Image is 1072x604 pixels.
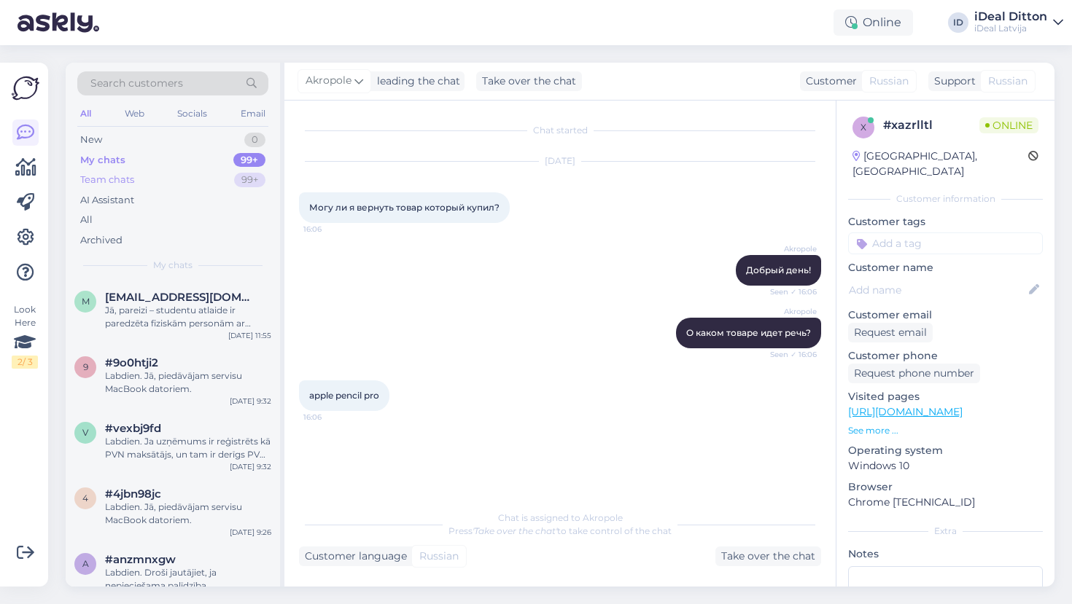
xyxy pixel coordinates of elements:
span: Russian [419,549,459,564]
div: [DATE] [299,154,821,168]
div: AI Assistant [80,193,134,208]
span: v [82,427,88,438]
div: 0 [244,133,265,147]
span: x [861,122,866,133]
div: # xazrlltl [883,117,979,134]
span: Добрый день! [746,264,811,275]
div: Labdien. Droši jautājiet, ja nepieciešama palīdzība. [105,566,271,592]
span: #anzmnxgw [105,553,176,566]
div: Labdien. Ja uzņēmums ir reģistrēts kā PVN maksātājs, un tam ir derīgs PVN numurs, varam piemērot ... [105,435,271,461]
div: Socials [174,104,210,123]
span: m [82,296,90,307]
span: Akropole [762,243,817,254]
span: 4 [82,493,88,503]
div: ID [948,12,968,33]
div: Request email [848,323,933,342]
span: Search customers [90,76,183,91]
span: Russian [869,74,909,89]
div: Take over the chat [476,71,582,91]
div: Customer language [299,549,407,564]
span: 16:06 [303,224,358,235]
div: [DATE] 9:32 [230,396,271,407]
span: Akropole [762,306,817,317]
div: Take over the chat [715,546,821,566]
div: [DATE] 9:32 [230,461,271,472]
a: [URL][DOMAIN_NAME] [848,405,963,418]
span: Press to take control of the chat [448,525,672,536]
div: All [80,213,93,227]
div: 99+ [233,153,265,168]
p: Windows 10 [848,458,1043,474]
div: My chats [80,153,125,168]
div: leading the chat [371,74,460,89]
span: Seen ✓ 16:06 [762,349,817,360]
a: iDeal DittoniDeal Latvija [974,11,1063,34]
p: Notes [848,546,1043,562]
span: Russian [988,74,1028,89]
div: Labdien. Jā, piedāvājam servisu MacBook datoriem. [105,369,271,396]
span: #vexbj9fd [105,422,161,435]
div: Customer information [848,192,1043,205]
img: Askly Logo [12,74,39,102]
i: 'Take over the chat' [473,525,557,536]
p: Customer tags [848,214,1043,230]
span: О каком товаре идет речь? [686,327,811,338]
div: Chat started [299,124,821,137]
p: Customer name [848,260,1043,275]
span: apple pencil pro [309,390,379,401]
span: a [82,558,89,569]
span: Akropole [306,73,351,89]
div: iDeal Ditton [974,11,1047,23]
p: Browser [848,479,1043,495]
span: #4jbn98jc [105,487,161,501]
div: Archived [80,233,123,248]
div: Look Here [12,303,38,369]
span: #9o0htji2 [105,356,158,369]
span: 16:06 [303,412,358,423]
div: Email [238,104,268,123]
div: Online [834,9,913,36]
p: Visited pages [848,389,1043,404]
span: Online [979,117,1038,133]
div: Jā, pareizi – studentu atlaide ir paredzēta fiziskām personām ar derīgu ISIC vai ITIC karti. Ja e... [105,304,271,330]
div: [DATE] 11:55 [228,330,271,341]
div: All [77,104,94,123]
div: Support [928,74,976,89]
p: See more ... [848,424,1043,437]
div: Customer [800,74,857,89]
div: [DATE] 9:26 [230,527,271,538]
p: Customer phone [848,348,1043,364]
div: Labdien. Jā, piedāvājam servisu MacBook datoriem. [105,501,271,527]
div: iDeal Latvija [974,23,1047,34]
div: New [80,133,102,147]
span: m.rudass19@gmail.com [105,291,257,304]
p: Customer email [848,307,1043,323]
span: My chats [153,259,193,272]
input: Add name [849,282,1026,298]
span: Chat is assigned to Akropole [498,512,623,523]
div: Extra [848,525,1043,538]
span: Могу ли я вернуть товар который купил? [309,202,500,213]
div: Team chats [80,173,134,187]
p: Chrome [TECHNICAL_ID] [848,495,1043,510]
p: Operating system [848,443,1043,458]
span: Seen ✓ 16:06 [762,286,817,297]
input: Add a tag [848,232,1043,254]
div: 2 / 3 [12,356,38,369]
div: Web [122,104,147,123]
div: Request phone number [848,364,980,383]
span: 9 [83,361,88,372]
div: [GEOGRAPHIC_DATA], [GEOGRAPHIC_DATA] [852,149,1028,179]
div: 99+ [234,173,265,187]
